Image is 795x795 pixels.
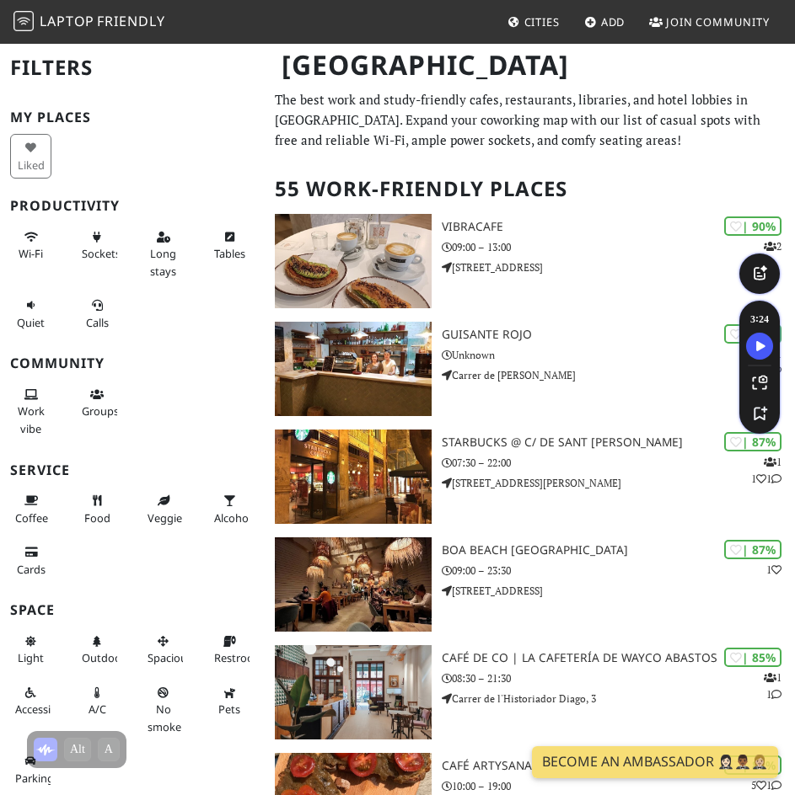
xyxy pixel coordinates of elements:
p: 1 1 [764,670,782,702]
button: Wi-Fi [10,223,51,268]
button: Quiet [10,291,51,336]
div: | 90% [724,216,782,236]
h3: Space [10,602,255,618]
span: Coffee [15,510,48,526]
button: Accessible [10,679,51,723]
button: Spacious [142,627,184,672]
a: Add [577,7,632,37]
p: Carrer de l'Historiador Diago, 3 [442,691,795,707]
a: Cities [501,7,567,37]
button: Calls [77,291,118,336]
h1: [GEOGRAPHIC_DATA] [268,42,785,88]
p: Unknown [442,347,795,363]
p: 09:00 – 23:30 [442,563,795,579]
span: Group tables [82,403,119,419]
a: Café de CO | La cafetería de Wayco Abastos | 85% 11 Café de CO | La cafetería de Wayco Abastos 08... [265,645,795,739]
button: Veggie [142,487,184,531]
span: Add [601,14,626,29]
a: Become an Ambassador 🤵🏻‍♀️🤵🏾‍♂️🤵🏼‍♀️ [532,746,778,778]
span: Veggie [148,510,182,526]
span: Pet friendly [218,702,240,717]
span: Smoke free [148,702,181,734]
h3: Community [10,355,255,371]
div: | 85% [724,648,782,667]
a: LaptopFriendly LaptopFriendly [13,8,165,37]
p: 1 [766,562,782,578]
h3: Service [10,462,255,478]
button: Work vibe [10,381,51,442]
button: Light [10,627,51,672]
span: Natural light [18,650,44,665]
button: Parking [10,747,51,792]
img: Boa Beach València [275,537,432,632]
button: Food [77,487,118,531]
button: Sockets [77,223,118,268]
button: Tables [209,223,250,268]
span: Power sockets [82,246,121,261]
img: Guisante Rojo [275,322,432,416]
p: The best work and study-friendly cafes, restaurants, libraries, and hotel lobbies in [GEOGRAPHIC_... [275,89,785,150]
p: 5 1 [751,777,782,793]
span: Accessible [15,702,66,717]
span: Work-friendly tables [214,246,245,261]
h2: Filters [10,42,255,93]
span: Cities [524,14,560,29]
p: [STREET_ADDRESS] [442,583,795,599]
h2: 55 Work-Friendly Places [275,163,785,215]
button: No smoke [142,679,184,740]
h3: Guisante Rojo [442,328,795,342]
span: Restroom [214,650,264,665]
h3: Boa Beach [GEOGRAPHIC_DATA] [442,543,795,558]
h3: My Places [10,109,255,125]
img: Starbucks @ C/ de Sant Vicent Màrtir [275,430,432,524]
button: Groups [77,381,118,425]
a: Vibracafe | 90% 2 Vibracafe 09:00 – 13:00 [STREET_ADDRESS] [265,214,795,308]
a: Boa Beach València | 87% 1 Boa Beach [GEOGRAPHIC_DATA] 09:00 – 23:30 [STREET_ADDRESS] [265,537,795,632]
span: Air conditioned [89,702,106,717]
span: Food [84,510,110,526]
button: Alcohol [209,487,250,531]
div: | 87% [724,540,782,559]
span: People working [18,403,45,435]
img: LaptopFriendly [13,11,34,31]
a: Join Community [642,7,776,37]
span: Spacious [148,650,192,665]
p: 2 [764,238,782,254]
h3: Vibracafe [442,220,795,234]
span: Laptop [40,12,94,30]
span: Stable Wi-Fi [19,246,43,261]
h3: Café ArtySana [442,759,795,773]
button: A/C [77,679,118,723]
span: Parking [15,771,54,786]
span: Outdoor area [82,650,126,665]
h3: Productivity [10,198,255,214]
p: [STREET_ADDRESS][PERSON_NAME] [442,475,795,491]
p: 09:00 – 13:00 [442,239,795,255]
button: Coffee [10,487,51,531]
button: Cards [10,538,51,583]
button: Pets [209,679,250,723]
a: Starbucks @ C/ de Sant Vicent Màrtir | 87% 111 Starbucks @ C/ de Sant [PERSON_NAME] 07:30 – 22:00... [265,430,795,524]
span: Quiet [17,315,45,330]
button: Long stays [142,223,184,285]
span: Alcohol [214,510,251,526]
p: 08:30 – 21:30 [442,670,795,686]
img: Vibracafe [275,214,432,308]
h3: Café de CO | La cafetería de Wayco Abastos [442,651,795,665]
p: 10:00 – 19:00 [442,778,795,794]
span: Video/audio calls [86,315,109,330]
a: Guisante Rojo | 88% 11 Guisante Rojo Unknown Carrer de [PERSON_NAME] [265,322,795,416]
span: Friendly [97,12,164,30]
span: Credit cards [17,562,46,577]
div: | 88% [724,324,782,344]
span: Join Community [666,14,770,29]
div: | 87% [724,432,782,451]
img: Café de CO | La cafetería de Wayco Abastos [275,645,432,739]
p: [STREET_ADDRESS] [442,259,795,275]
p: 07:30 – 22:00 [442,455,795,471]
span: Long stays [150,246,176,278]
h3: Starbucks @ C/ de Sant [PERSON_NAME] [442,435,795,450]
p: 1 1 1 [751,454,782,486]
p: Carrer de [PERSON_NAME] [442,367,795,383]
button: Outdoor [77,627,118,672]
